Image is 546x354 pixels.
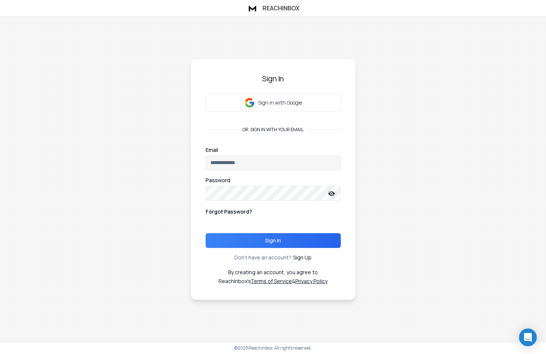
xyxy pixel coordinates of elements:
[240,127,306,133] p: or, sign in with your email
[228,269,318,276] p: By creating an account, you agree to
[247,3,299,13] a: ReachInbox
[262,4,299,13] h1: ReachInbox
[247,3,258,13] img: logo
[206,233,341,248] button: Sign In
[251,278,292,285] a: Terms of Service
[519,329,537,346] div: Open Intercom Messenger
[219,278,327,285] p: ReachInbox's &
[206,208,252,215] p: Forgot Password?
[293,254,312,261] a: Sign Up
[234,254,292,261] p: Don't have an account?
[258,99,302,106] p: Sign in with Google
[206,147,218,153] label: Email
[295,278,327,285] a: Privacy Policy
[206,178,230,183] label: Password
[206,74,341,84] h3: Sign In
[206,93,341,112] button: Sign in with Google
[234,345,312,351] p: © 2025 Reachinbox. All rights reserved.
